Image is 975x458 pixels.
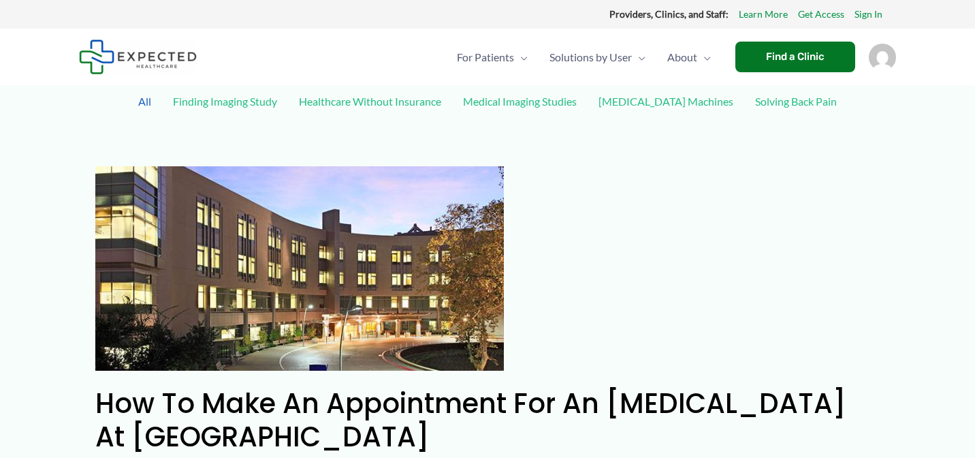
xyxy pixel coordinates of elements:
a: Read: How to Make an Appointment for an MRI at Camino Real [95,260,504,273]
a: For PatientsMenu Toggle [446,33,539,81]
span: For Patients [457,33,514,81]
a: Learn More [739,5,788,23]
a: Sign In [854,5,882,23]
a: [MEDICAL_DATA] Machines [592,89,740,113]
a: Account icon link [869,49,896,62]
strong: Providers, Clinics, and Staff: [609,8,729,20]
span: Solutions by User [549,33,632,81]
a: AboutMenu Toggle [656,33,722,81]
a: Solving Back Pain [748,89,844,113]
a: Finding Imaging Study [166,89,284,113]
a: Medical Imaging Studies [456,89,584,113]
a: Find a Clinic [735,42,855,72]
img: Expected Healthcare Logo - side, dark font, small [79,40,197,74]
a: Get Access [798,5,844,23]
div: Post Filters [79,85,896,150]
span: Menu Toggle [514,33,528,81]
a: Solutions by UserMenu Toggle [539,33,656,81]
span: About [667,33,697,81]
a: Healthcare Without Insurance [292,89,448,113]
span: Menu Toggle [632,33,645,81]
nav: Primary Site Navigation [446,33,722,81]
a: All [131,89,158,113]
img: How to Make an Appointment for an MRI at Camino Real [95,166,504,371]
a: How to Make an Appointment for an [MEDICAL_DATA] at [GEOGRAPHIC_DATA] [95,384,846,456]
span: Menu Toggle [697,33,711,81]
